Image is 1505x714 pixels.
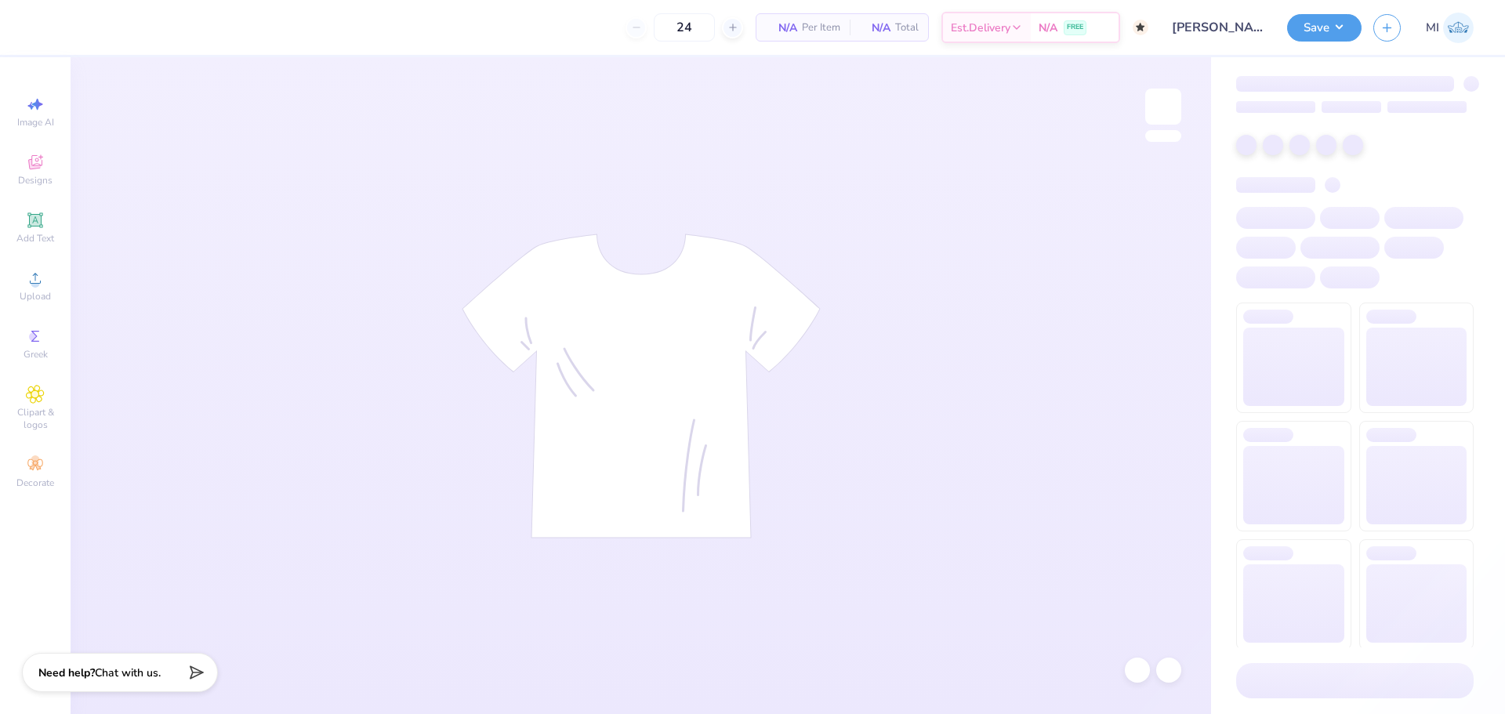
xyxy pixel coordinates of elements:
[95,665,161,680] span: Chat with us.
[462,234,821,538] img: tee-skeleton.svg
[1426,19,1439,37] span: MI
[1067,22,1083,33] span: FREE
[1039,20,1057,36] span: N/A
[16,477,54,489] span: Decorate
[17,116,54,129] span: Image AI
[951,20,1010,36] span: Est. Delivery
[1287,14,1362,42] button: Save
[654,13,715,42] input: – –
[766,20,797,36] span: N/A
[1426,13,1474,43] a: MI
[16,232,54,245] span: Add Text
[859,20,890,36] span: N/A
[1443,13,1474,43] img: Ma. Isabella Adad
[895,20,919,36] span: Total
[38,665,95,680] strong: Need help?
[18,174,53,187] span: Designs
[20,290,51,303] span: Upload
[8,406,63,431] span: Clipart & logos
[802,20,840,36] span: Per Item
[1160,12,1275,43] input: Untitled Design
[24,348,48,361] span: Greek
